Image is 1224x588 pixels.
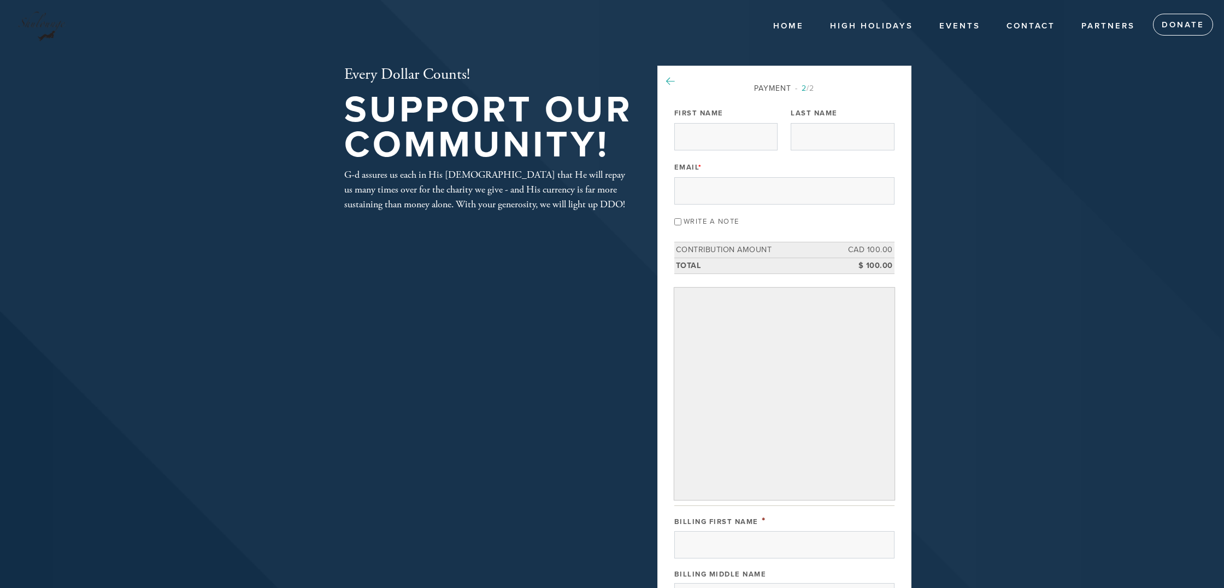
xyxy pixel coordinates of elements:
[1153,14,1213,36] a: Donate
[802,84,807,93] span: 2
[698,163,702,172] span: This field is required.
[674,162,702,172] label: Email
[822,16,921,37] a: High Holidays
[674,242,845,258] td: Contribution Amount
[931,16,988,37] a: Events
[344,167,634,212] div: G-d assures us each in His [DEMOGRAPHIC_DATA] that He will repay us many times over for the chari...
[795,84,814,93] span: /2
[1073,16,1143,37] a: Partners
[765,16,812,37] a: Home
[344,66,634,84] h2: Every Dollar Counts!
[674,570,767,579] label: Billing Middle Name
[344,92,634,163] h1: Support our Community!
[998,16,1063,37] a: Contact
[791,108,838,118] label: Last Name
[845,258,895,273] td: $ 100.00
[684,217,739,226] label: Write a note
[16,5,67,45] img: Shulounge%20Logo%20HQ%20%28no%20background%29.png
[674,108,723,118] label: First Name
[677,290,892,498] iframe: Secure payment input frame
[674,517,758,526] label: Billing First Name
[674,83,895,94] div: Payment
[845,242,895,258] td: CAD 100.00
[674,258,845,273] td: Total
[762,515,766,527] span: This field is required.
